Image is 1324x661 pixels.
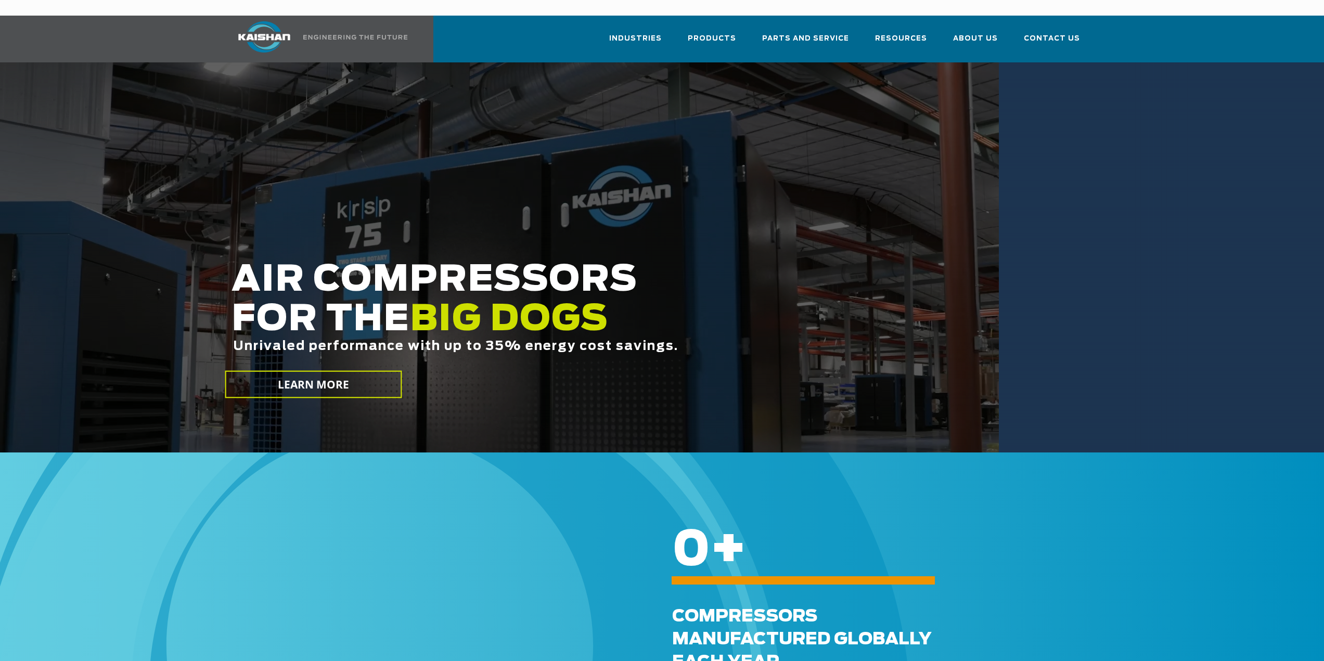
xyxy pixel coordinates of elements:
a: Parts and Service [762,25,849,60]
span: Industries [609,33,662,45]
a: Contact Us [1024,25,1080,60]
span: About Us [953,33,998,45]
a: About Us [953,25,998,60]
a: LEARN MORE [225,371,402,398]
span: Products [688,33,736,45]
span: Contact Us [1024,33,1080,45]
span: BIG DOGS [410,302,609,338]
img: kaishan logo [225,21,303,53]
a: Industries [609,25,662,60]
img: Engineering the future [303,35,407,40]
span: Parts and Service [762,33,849,45]
span: Resources [875,33,927,45]
a: Products [688,25,736,60]
span: LEARN MORE [277,377,349,392]
a: Kaishan USA [225,16,409,62]
h2: AIR COMPRESSORS FOR THE [232,261,947,386]
span: Unrivaled performance with up to 35% energy cost savings. [233,340,678,353]
h6: + [672,543,1271,558]
a: Resources [875,25,927,60]
span: 0 [672,527,710,575]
